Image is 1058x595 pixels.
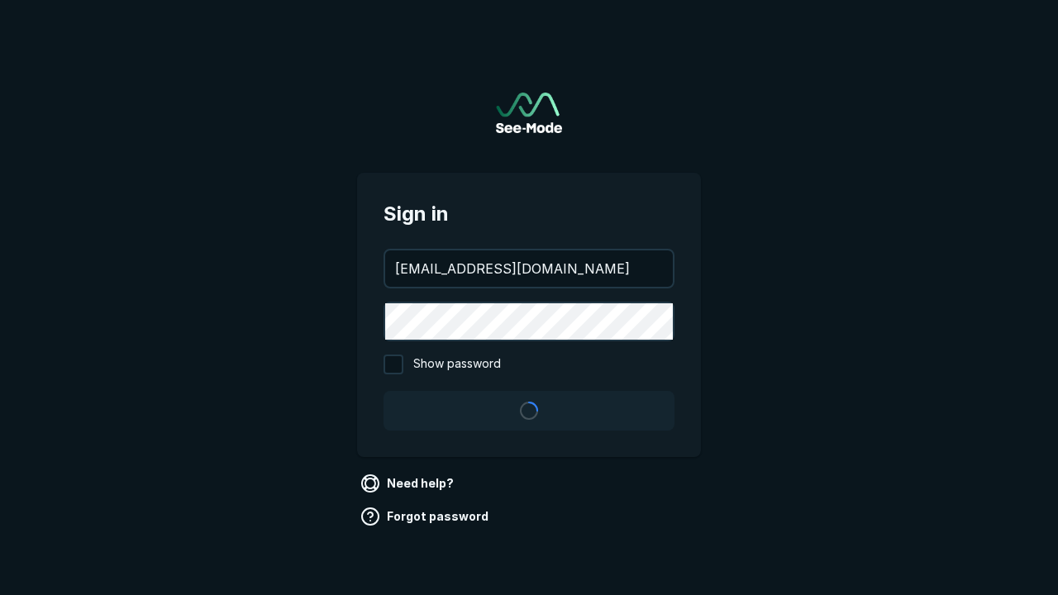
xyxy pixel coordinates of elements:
img: See-Mode Logo [496,93,562,133]
span: Show password [413,355,501,374]
input: your@email.com [385,250,673,287]
a: Forgot password [357,503,495,530]
a: Need help? [357,470,460,497]
span: Sign in [384,199,674,229]
a: Go to sign in [496,93,562,133]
